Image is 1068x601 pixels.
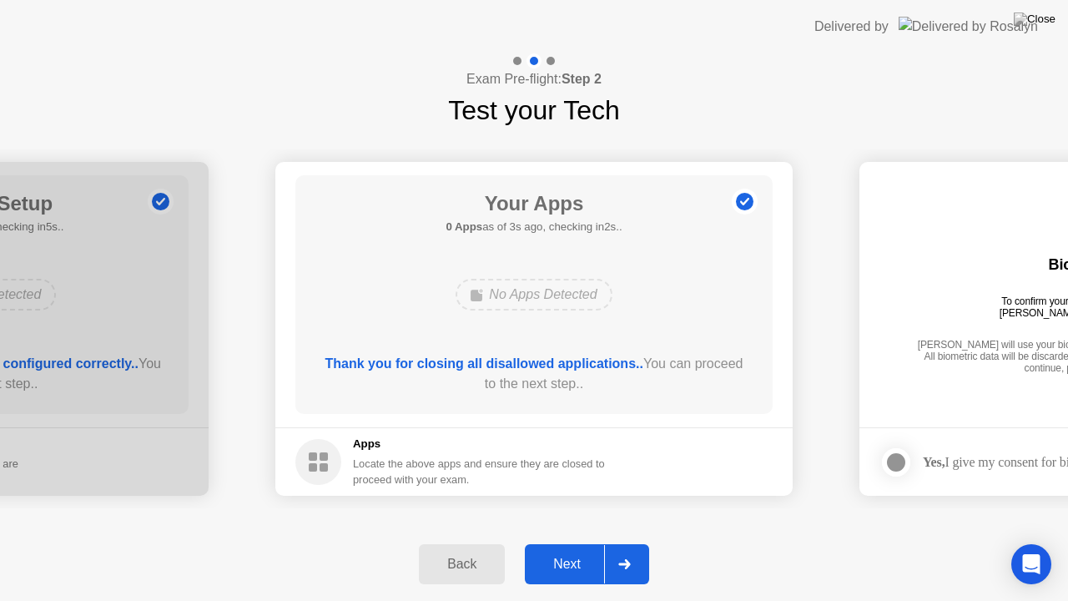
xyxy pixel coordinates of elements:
div: Open Intercom Messenger [1011,544,1051,584]
strong: Yes, [923,455,945,469]
button: Back [419,544,505,584]
img: Delivered by Rosalyn [899,17,1038,36]
h5: Apps [353,436,606,452]
b: Thank you for closing all disallowed applications.. [325,356,643,371]
b: Step 2 [562,72,602,86]
button: Next [525,544,649,584]
div: Delivered by [814,17,889,37]
h4: Exam Pre-flight: [466,69,602,89]
div: Back [424,557,500,572]
div: You can proceed to the next step.. [320,354,749,394]
b: 0 Apps [446,220,482,233]
h5: as of 3s ago, checking in2s.. [446,219,622,235]
div: Locate the above apps and ensure they are closed to proceed with your exam. [353,456,606,487]
div: Next [530,557,604,572]
h1: Your Apps [446,189,622,219]
img: Close [1014,13,1055,26]
h1: Test your Tech [448,90,620,130]
div: No Apps Detected [456,279,612,311]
